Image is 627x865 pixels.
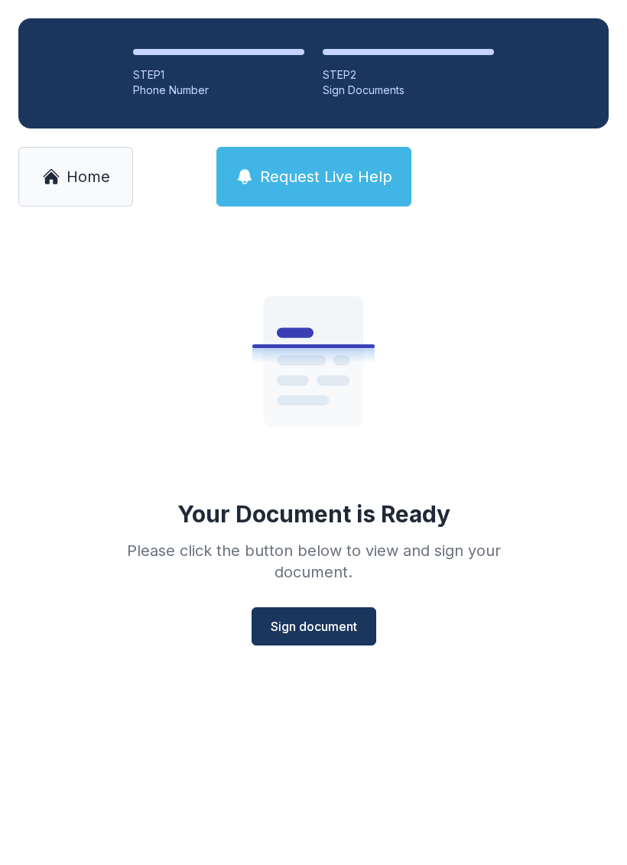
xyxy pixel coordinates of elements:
span: Sign document [271,617,357,636]
div: STEP 1 [133,67,304,83]
div: Sign Documents [323,83,494,98]
div: Phone Number [133,83,304,98]
span: Request Live Help [260,166,392,187]
div: Your Document is Ready [177,500,450,528]
span: Home [67,166,110,187]
div: Please click the button below to view and sign your document. [93,540,534,583]
div: STEP 2 [323,67,494,83]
